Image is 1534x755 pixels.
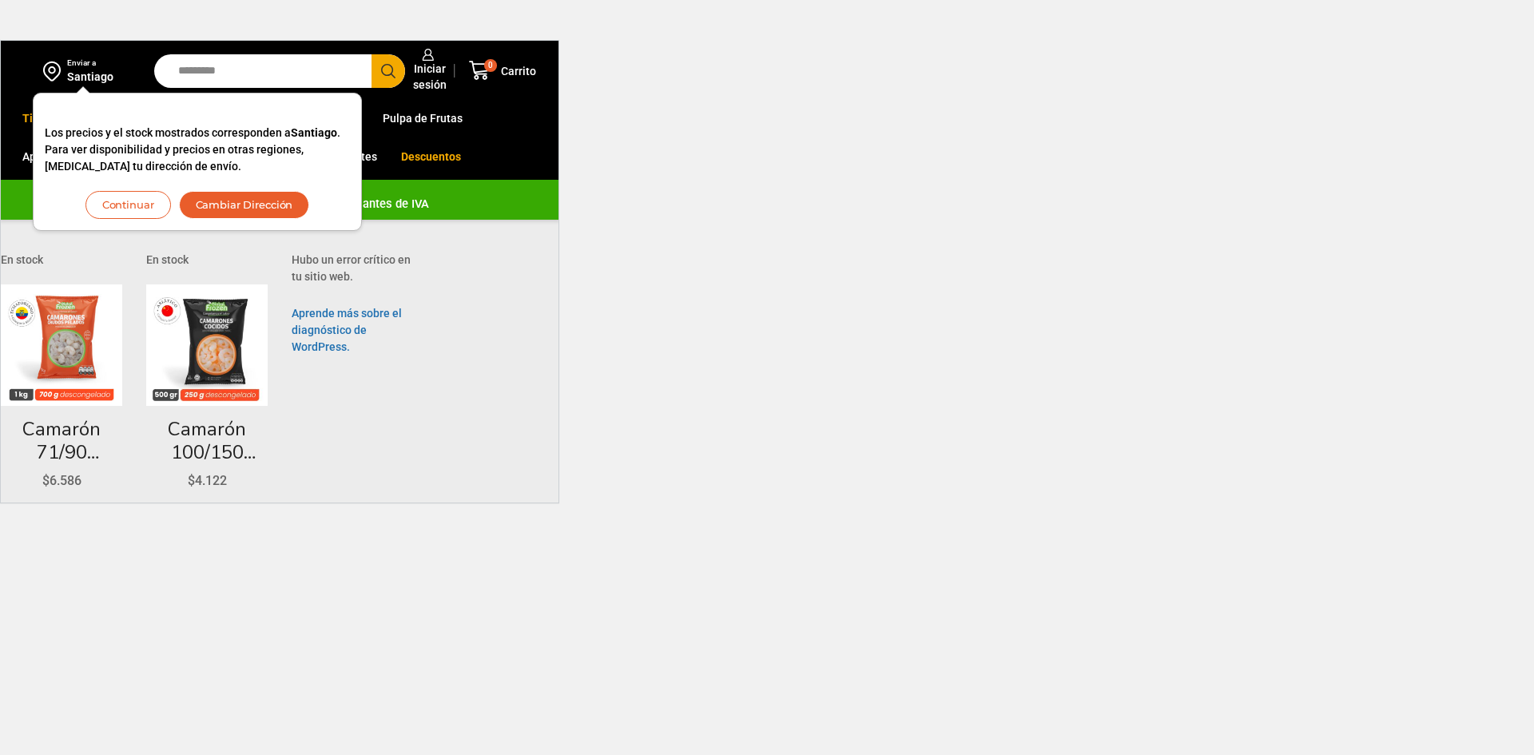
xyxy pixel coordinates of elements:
p: Hubo un error crítico en tu sitio web. [292,252,413,285]
a: Pulpa de Frutas [375,103,471,133]
span: $ [42,473,50,488]
a: Tienda [14,103,66,133]
a: Camarón 71/90 [PERSON_NAME] sin Vena – Silver – Caja 10 kg [1,418,122,464]
button: Cambiar Dirección [179,191,310,219]
p: En stock [1,252,122,268]
p: En stock [146,252,268,268]
span: Carrito [497,63,536,79]
div: Enviar a [67,58,113,69]
a: 0 Carrito [463,52,542,89]
strong: Santiago [291,126,337,139]
bdi: 4.122 [188,473,227,488]
button: Search button [372,54,405,88]
a: Iniciar sesión [405,41,447,101]
a: Camarón 100/150 Cocido Pelado – Bronze – Caja 10 kg [146,418,268,464]
img: address-field-icon.svg [43,58,67,85]
div: Santiago [67,69,113,85]
a: Descuentos [393,141,469,172]
span: Iniciar sesión [409,61,447,93]
button: Continuar [85,191,171,219]
span: 0 [484,59,497,72]
p: Los precios y el stock mostrados corresponden a . Para ver disponibilidad y precios en otras regi... [45,125,350,175]
a: Appetizers [14,141,85,172]
bdi: 6.586 [42,473,81,488]
span: $ [188,473,195,488]
a: Aprende más sobre el diagnóstico de WordPress. [292,307,402,353]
